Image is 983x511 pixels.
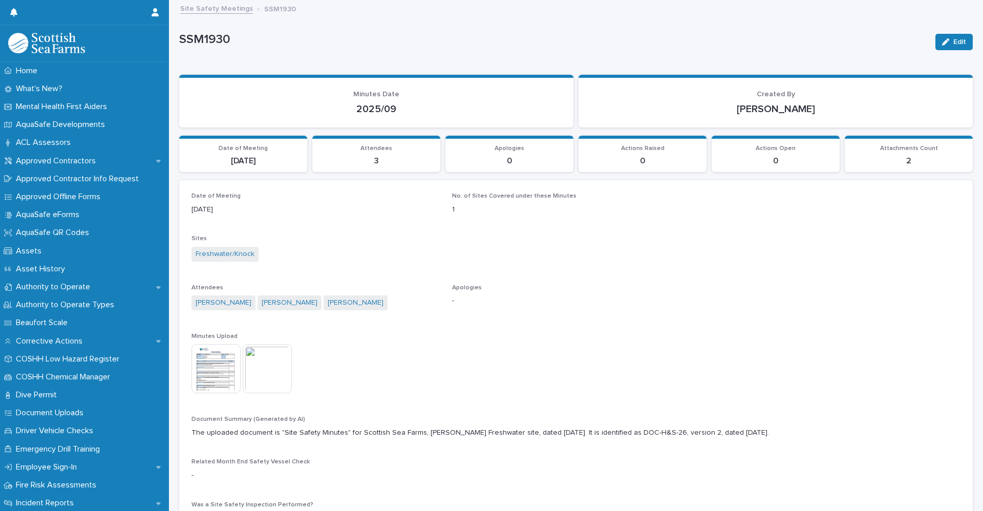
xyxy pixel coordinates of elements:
[196,297,251,308] a: [PERSON_NAME]
[262,297,317,308] a: [PERSON_NAME]
[191,470,960,481] p: -
[12,318,76,328] p: Beaufort Scale
[452,193,576,199] span: No. of Sites Covered under these Minutes
[756,145,796,152] span: Actions Open
[12,426,101,436] p: Driver Vehicle Checks
[953,38,966,46] span: Edit
[12,336,91,346] p: Corrective Actions
[191,333,238,339] span: Minutes Upload
[196,249,254,260] a: Freshwater/Knock
[585,156,700,166] p: 0
[12,354,127,364] p: COSHH Low Hazard Register
[12,228,97,238] p: AquaSafe QR Codes
[12,156,104,166] p: Approved Contractors
[591,103,960,115] p: [PERSON_NAME]
[12,210,88,220] p: AquaSafe eForms
[12,444,108,454] p: Emergency Drill Training
[452,285,482,291] span: Apologies
[452,204,700,215] p: 1
[191,416,305,422] span: Document Summary (Generated by AI)
[718,156,834,166] p: 0
[12,282,98,292] p: Authority to Operate
[12,498,82,508] p: Incident Reports
[185,156,301,166] p: [DATE]
[12,192,109,202] p: Approved Offline Forms
[8,33,85,53] img: bPIBxiqnSb2ggTQWdOVV
[191,204,440,215] p: [DATE]
[12,300,122,310] p: Authority to Operate Types
[12,264,73,274] p: Asset History
[12,390,65,400] p: Dive Permit
[180,2,253,14] a: Site Safety Meetings
[12,480,104,490] p: Fire Risk Assessments
[318,156,434,166] p: 3
[12,138,79,147] p: ACL Assessors
[191,236,207,242] span: Sites
[328,297,383,308] a: [PERSON_NAME]
[12,408,92,418] p: Document Uploads
[179,32,927,47] p: SSM1930
[219,145,268,152] span: Date of Meeting
[880,145,938,152] span: Attachments Count
[851,156,967,166] p: 2
[12,66,46,76] p: Home
[264,3,296,14] p: SSM1930
[353,91,399,98] span: Minutes Date
[12,120,113,130] p: AquaSafe Developments
[191,502,313,508] span: Was a Site Safety Inspection Performed?
[191,428,960,438] p: The uploaded document is "Site Safety Minutes" for Scottish Sea Farms, [PERSON_NAME] Freshwater s...
[12,102,115,112] p: Mental Health First Aiders
[757,91,795,98] span: Created By
[360,145,392,152] span: Attendees
[12,84,71,94] p: What's New?
[191,459,310,465] span: Related Month End Safety Vessel Check
[12,174,147,184] p: Approved Contractor Info Request
[12,372,118,382] p: COSHH Chemical Manager
[12,246,50,256] p: Assets
[452,295,700,306] p: -
[935,34,973,50] button: Edit
[621,145,665,152] span: Actions Raised
[191,285,223,291] span: Attendees
[12,462,85,472] p: Employee Sign-In
[191,193,241,199] span: Date of Meeting
[452,156,567,166] p: 0
[495,145,524,152] span: Apologies
[191,103,561,115] p: 2025/09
